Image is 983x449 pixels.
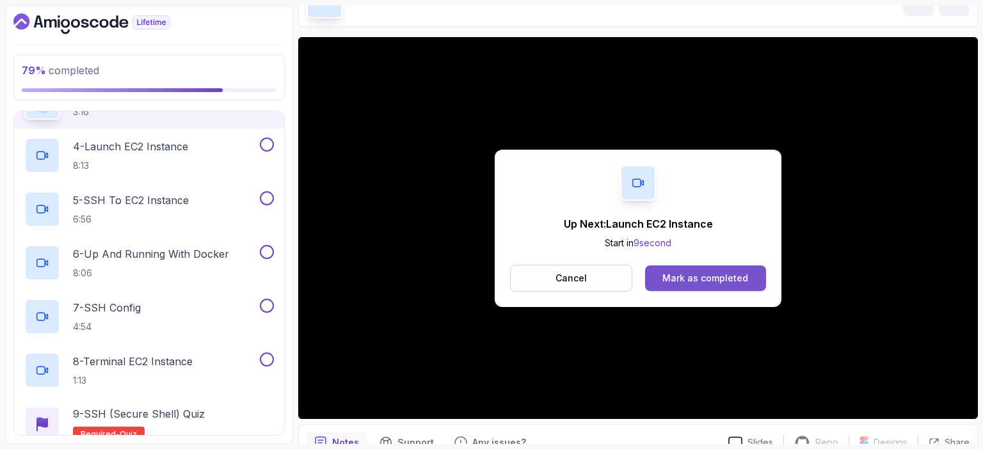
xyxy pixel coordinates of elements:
[73,354,193,369] p: 8 - Terminal EC2 Instance
[24,191,274,227] button: 5-SSH to EC2 Instance6:56
[397,436,434,449] p: Support
[73,213,189,226] p: 6:56
[22,64,46,77] span: 79 %
[81,429,120,439] span: Required-
[564,237,713,249] p: Start in
[874,436,907,449] p: Designs
[24,138,274,173] button: 4-Launch EC2 Instance8:13
[73,246,229,262] p: 6 - Up And Running With Docker
[510,265,632,292] button: Cancel
[472,436,526,449] p: Any issues?
[918,436,970,449] button: Share
[645,265,766,291] button: Mark as completed
[73,267,229,280] p: 8:06
[298,37,978,419] iframe: 3 - AWS Console
[73,320,141,333] p: 4:54
[73,193,189,208] p: 5 - SSH to EC2 Instance
[73,139,188,154] p: 4 - Launch EC2 Instance
[555,272,587,285] p: Cancel
[564,216,713,232] p: Up Next: Launch EC2 Instance
[747,436,773,449] p: Slides
[24,406,274,442] button: 9-SSH (Secure Shell) QuizRequired-quiz
[662,272,748,285] div: Mark as completed
[24,245,274,281] button: 6-Up And Running With Docker8:06
[24,352,274,388] button: 8-Terminal EC2 Instance1:13
[945,436,970,449] p: Share
[634,237,671,248] span: 9 second
[332,436,359,449] p: Notes
[73,159,188,172] p: 8:13
[22,64,99,77] span: completed
[73,300,141,315] p: 7 - SSH Config
[120,429,137,439] span: quiz
[73,106,150,118] p: 3:16
[73,374,193,387] p: 1:13
[24,299,274,335] button: 7-SSH Config4:54
[13,13,200,34] a: Dashboard
[73,406,205,421] p: 9 - SSH (Secure Shell) Quiz
[815,436,838,449] p: Repo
